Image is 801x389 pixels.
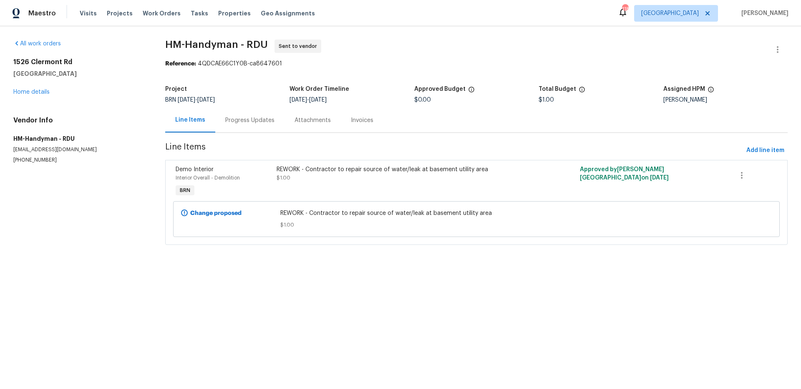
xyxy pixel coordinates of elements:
div: Attachments [295,116,331,125]
button: Add line item [743,143,788,158]
span: [DATE] [309,97,327,103]
span: Demo Interior [176,167,214,172]
span: [GEOGRAPHIC_DATA] [641,9,699,17]
span: Visits [80,9,97,17]
span: Interior Overall - Demolition [176,175,240,180]
div: [PERSON_NAME] [663,97,788,103]
h5: Work Order Timeline [290,86,349,92]
span: The hpm assigned to this work order. [708,86,714,97]
span: Sent to vendor [279,42,320,50]
b: Change proposed [190,210,242,216]
span: REWORK - Contractor to repair source of water/leak at basement utility area [280,209,673,217]
span: Tasks [191,10,208,16]
span: Work Orders [143,9,181,17]
span: The total cost of line items that have been approved by both Opendoor and the Trade Partner. This... [468,86,475,97]
span: [DATE] [178,97,195,103]
div: Progress Updates [225,116,275,125]
span: HM-Handyman - RDU [165,40,268,50]
span: Properties [218,9,251,17]
h5: Total Budget [539,86,576,92]
span: [DATE] [290,97,307,103]
p: [EMAIL_ADDRESS][DOMAIN_NAME] [13,146,145,153]
span: $1.00 [277,175,290,180]
a: Home details [13,89,50,95]
span: [DATE] [650,175,669,181]
span: Maestro [28,9,56,17]
h5: HM-Handyman - RDU [13,135,145,143]
span: BRN [165,97,215,103]
div: 118 [622,5,628,13]
span: Geo Assignments [261,9,315,17]
span: $0.00 [414,97,431,103]
h5: Approved Budget [414,86,466,92]
div: Line Items [175,116,205,124]
p: [PHONE_NUMBER] [13,157,145,164]
div: 4QDCAE66C1Y0B-ca8647601 [165,60,788,68]
span: $1.00 [280,221,673,229]
span: [PERSON_NAME] [738,9,788,17]
h5: Project [165,86,187,92]
h4: Vendor Info [13,116,145,125]
div: REWORK - Contractor to repair source of water/leak at basement utility area [277,165,524,174]
span: BRN [176,186,194,194]
span: Approved by [PERSON_NAME][GEOGRAPHIC_DATA] on [580,167,669,181]
span: [DATE] [197,97,215,103]
span: - [290,97,327,103]
h5: Assigned HPM [663,86,705,92]
h5: [GEOGRAPHIC_DATA] [13,70,145,78]
span: Add line item [746,145,784,156]
a: All work orders [13,41,61,47]
span: Projects [107,9,133,17]
span: Line Items [165,143,743,158]
h2: 1526 Clermont Rd [13,58,145,66]
div: Invoices [351,116,373,125]
b: Reference: [165,61,196,67]
span: $1.00 [539,97,554,103]
span: The total cost of line items that have been proposed by Opendoor. This sum includes line items th... [579,86,585,97]
span: - [178,97,215,103]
